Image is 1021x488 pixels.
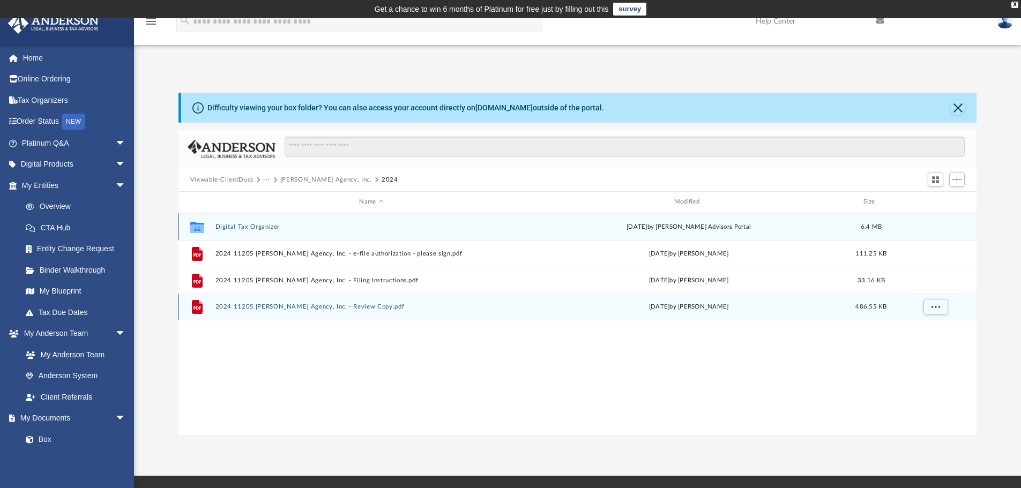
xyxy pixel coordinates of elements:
div: [DATE] by [PERSON_NAME] [532,302,845,312]
a: Order StatusNEW [8,111,142,133]
div: Modified [532,197,845,207]
a: Entity Change Request [15,238,142,260]
div: Difficulty viewing your box folder? You can also access your account directly on outside of the p... [207,102,604,114]
div: Get a chance to win 6 months of Platinum for free just by filling out this [375,3,609,16]
a: Tax Organizers [8,89,142,111]
button: 2024 1120S [PERSON_NAME] Agency, Inc. - Filing Instructions.pdf [215,277,527,284]
a: My Entitiesarrow_drop_down [8,175,142,196]
a: Overview [15,196,142,217]
a: Digital Productsarrow_drop_down [8,154,142,175]
a: My Anderson Teamarrow_drop_down [8,323,137,344]
a: My Anderson Team [15,344,131,365]
a: Binder Walkthrough [15,259,142,281]
span: arrow_drop_down [115,132,137,154]
button: ··· [263,175,270,185]
span: arrow_drop_down [115,175,137,197]
span: arrow_drop_down [115,408,137,430]
a: Client Referrals [15,386,137,408]
button: 2024 1120S [PERSON_NAME] Agency, Inc. - e-file authorization - please sign.pdf [215,250,527,257]
i: search [179,14,191,26]
button: Add [949,172,965,187]
span: 486.55 KB [855,304,886,310]
a: Box [15,429,131,450]
div: [DATE] by [PERSON_NAME] [532,249,845,258]
button: Close [950,100,965,115]
button: Switch to Grid View [928,172,944,187]
div: close [1011,2,1018,8]
div: [DATE] by [PERSON_NAME] [532,275,845,285]
input: Search files and folders [285,137,965,157]
button: More options [923,299,948,315]
button: 2024 1120S [PERSON_NAME] Agency, Inc. - Review Copy.pdf [215,303,527,310]
a: CTA Hub [15,217,142,238]
span: 33.16 KB [858,277,885,283]
a: menu [145,20,158,28]
a: Platinum Q&Aarrow_drop_down [8,132,142,154]
span: 6.4 MB [860,223,882,229]
a: Tax Due Dates [15,302,142,323]
button: Digital Tax Organizer [215,223,527,230]
a: Meeting Minutes [15,450,137,471]
div: grid [178,213,977,435]
button: Viewable-ClientDocs [190,175,254,185]
span: arrow_drop_down [115,323,137,345]
img: User Pic [997,13,1013,29]
i: menu [145,15,158,28]
a: Online Ordering [8,69,142,90]
img: Anderson Advisors Platinum Portal [5,13,102,34]
div: id [183,197,210,207]
a: [DOMAIN_NAME] [475,103,533,112]
a: Home [8,47,142,69]
a: My Blueprint [15,281,137,302]
a: My Documentsarrow_drop_down [8,408,137,429]
div: [DATE] by [PERSON_NAME] Advisors Portal [532,222,845,231]
a: Anderson System [15,365,137,387]
div: id [897,197,972,207]
button: 2024 [382,175,398,185]
div: Size [849,197,892,207]
div: Name [214,197,527,207]
span: 111.25 KB [855,250,886,256]
button: [PERSON_NAME] Agency, Inc. [280,175,372,185]
a: survey [613,3,646,16]
span: arrow_drop_down [115,154,137,176]
div: NEW [62,114,85,130]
